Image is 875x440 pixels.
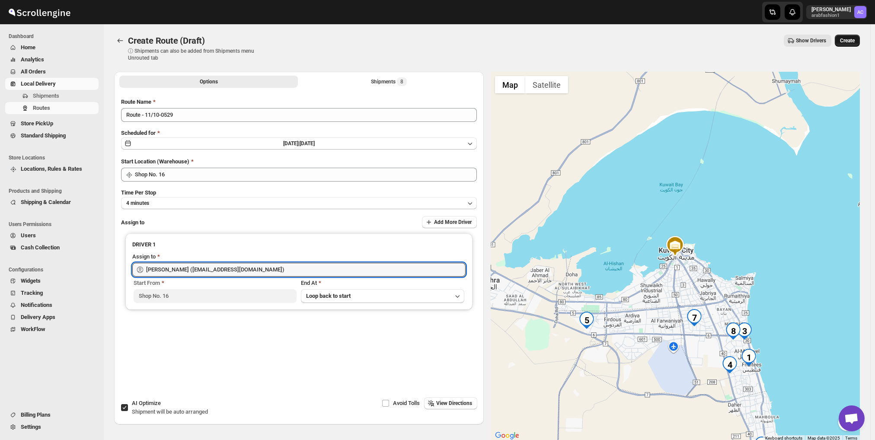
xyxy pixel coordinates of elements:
[5,41,99,54] button: Home
[21,166,82,172] span: Locations, Rules & Rates
[114,35,126,47] button: Routes
[300,140,315,147] span: [DATE]
[132,408,208,415] span: Shipment will be auto arranged
[495,76,525,93] button: Show street map
[5,230,99,242] button: Users
[132,240,466,249] h3: DRIVER 1
[21,244,60,251] span: Cash Collection
[5,163,99,175] button: Locations, Rules & Rates
[21,56,44,63] span: Analytics
[5,90,99,102] button: Shipments
[121,158,189,165] span: Start Location (Warehouse)
[434,219,472,226] span: Add More Driver
[301,279,464,287] div: End At
[5,66,99,78] button: All Orders
[21,302,52,308] span: Notifications
[132,252,156,261] div: Assign to
[21,326,45,332] span: WorkFlow
[119,76,298,88] button: All Route Options
[9,221,99,228] span: Users Permissions
[725,322,742,340] div: 8
[121,108,477,122] input: Eg: Bengaluru Route
[5,311,99,323] button: Delivery Apps
[854,6,866,18] span: Abizer Chikhly
[21,199,71,205] span: Shipping & Calendar
[301,289,464,303] button: Loop back to start
[300,76,478,88] button: Selected Shipments
[721,356,738,373] div: 4
[740,349,757,366] div: 1
[121,99,151,105] span: Route Name
[9,33,99,40] span: Dashboard
[283,140,300,147] span: [DATE] |
[21,132,66,139] span: Standard Shipping
[9,188,99,194] span: Products and Shipping
[840,37,855,44] span: Create
[306,293,351,299] span: Loop back to start
[5,102,99,114] button: Routes
[806,5,867,19] button: User menu
[121,137,477,150] button: [DATE]|[DATE]
[422,216,477,228] button: Add More Driver
[21,277,41,284] span: Widgets
[126,200,149,207] span: 4 minutes
[21,120,53,127] span: Store PickUp
[436,400,472,407] span: View Directions
[5,196,99,208] button: Shipping & Calendar
[21,314,55,320] span: Delivery Apps
[21,68,46,75] span: All Orders
[21,424,41,430] span: Settings
[146,263,466,277] input: Search assignee
[525,76,568,93] button: Show satellite imagery
[835,35,860,47] button: Create
[33,105,50,111] span: Routes
[811,6,851,13] p: [PERSON_NAME]
[121,189,156,196] span: Time Per Stop
[128,35,205,46] span: Create Route (Draft)
[7,1,72,23] img: ScrollEngine
[21,44,35,51] span: Home
[811,13,851,18] p: arabfashion1
[135,168,477,182] input: Search location
[5,421,99,433] button: Settings
[784,35,831,47] button: Show Drivers
[200,78,218,85] span: Options
[114,91,484,378] div: All Route Options
[121,197,477,209] button: 4 minutes
[5,299,99,311] button: Notifications
[796,37,826,44] span: Show Drivers
[393,400,420,406] span: Avoid Tolls
[33,92,59,99] span: Shipments
[400,78,403,85] span: 8
[21,232,36,239] span: Users
[5,275,99,287] button: Widgets
[121,130,156,136] span: Scheduled for
[578,312,595,329] div: 5
[424,397,477,409] button: View Directions
[134,280,160,286] span: Start From
[21,80,56,87] span: Local Delivery
[5,409,99,421] button: Billing Plans
[5,323,99,335] button: WorkFlow
[5,54,99,66] button: Analytics
[838,414,856,431] button: Map camera controls
[5,242,99,254] button: Cash Collection
[9,266,99,273] span: Configurations
[5,287,99,299] button: Tracking
[21,411,51,418] span: Billing Plans
[857,10,863,15] text: AC
[128,48,264,61] p: ⓘ Shipments can also be added from Shipments menu Unrouted tab
[121,219,144,226] span: Assign to
[686,309,703,326] div: 7
[21,290,43,296] span: Tracking
[736,322,753,340] div: 3
[9,154,99,161] span: Store Locations
[371,77,407,86] div: Shipments
[839,405,865,431] div: Open chat
[132,400,161,406] span: AI Optimize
